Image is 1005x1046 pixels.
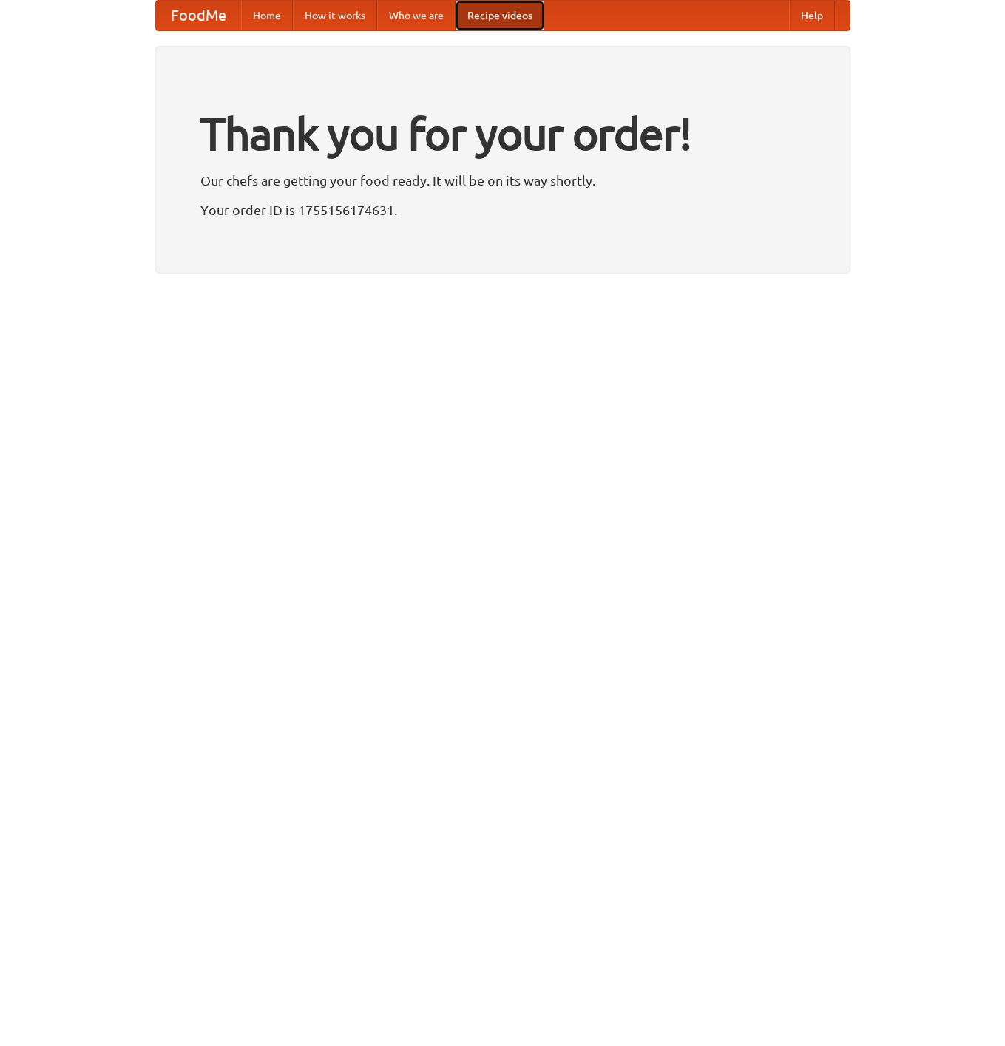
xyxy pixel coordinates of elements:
[377,1,456,30] a: Who we are
[156,1,241,30] a: FoodMe
[200,199,805,221] p: Your order ID is 1755156174631.
[293,1,377,30] a: How it works
[200,98,805,169] h1: Thank you for your order!
[456,1,544,30] a: Recipe videos
[241,1,293,30] a: Home
[200,169,805,191] p: Our chefs are getting your food ready. It will be on its way shortly.
[789,1,835,30] a: Help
